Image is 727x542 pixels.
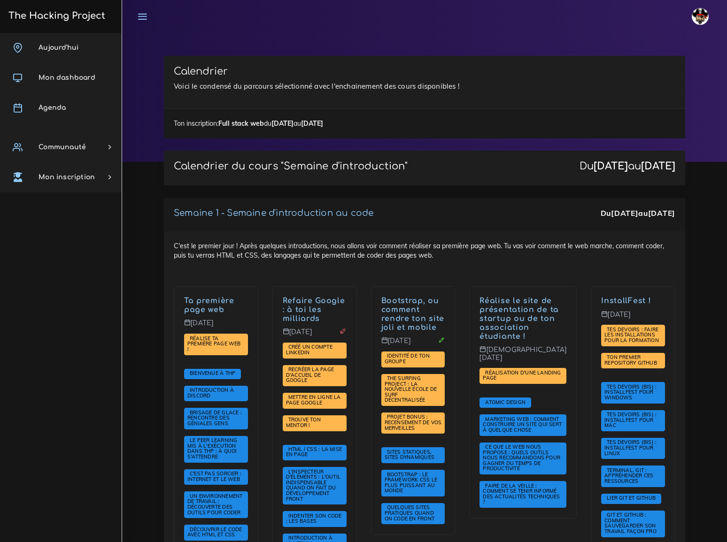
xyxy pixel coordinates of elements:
[174,160,408,172] p: Calendrier du cours "Semaine d'introduction"
[483,416,562,434] a: Marketing web : comment construire un site qui sert à quelque chose
[39,74,95,81] span: Mon dashboard
[604,495,658,502] a: Lier Git et Github
[187,493,243,516] span: Un environnement de travail : découverte des outils pour coder
[385,375,437,403] span: The Surfing Project : la nouvelle école de surf décentralisée
[301,119,323,128] strong: [DATE]
[187,387,234,399] span: Introduction à Discord
[187,493,243,516] a: Un environnement de travail : découverte des outils pour coder
[187,471,242,483] a: C'est pas sorcier : internet et le web
[187,387,234,399] a: Introduction à Discord
[483,482,560,505] a: Faire de la veille : comment se tenir informé des actualités techniques ?
[480,297,559,340] a: Réalise le site de présentation de ta startup ou de ton association étudiante !
[483,399,528,405] a: Atomic Design
[483,416,562,433] span: Marketing web : comment construire un site qui sert à quelque chose
[604,467,653,484] span: Terminal, Git : appréhender ces ressources
[604,412,657,429] a: Tes devoirs (bis) : Installfest pour MAC
[283,328,347,343] p: [DATE]
[641,160,675,172] strong: [DATE]
[187,370,238,377] a: Bienvenue à THP
[174,81,675,92] p: Voici le condensé du parcours sélectionné avec l'enchainement des cours disponibles !
[611,208,638,218] strong: [DATE]
[286,394,341,406] a: Mettre en ligne la page Google
[286,417,321,429] a: Trouve ton mentor !
[385,504,437,521] span: Quelques sites pratiques quand on code en front
[604,512,659,535] a: Git et GitHub : comment sauvegarder son travail façon pro
[286,446,342,458] span: HTML / CSS : la mise en page
[692,8,709,25] img: avatar
[271,119,294,128] strong: [DATE]
[604,439,657,457] a: Tes devoirs (bis) : Installfest pour Linux
[286,416,321,428] span: Trouve ton mentor !
[218,119,264,128] strong: Full stack web
[604,384,657,401] a: Tes devoirs (bis) : Installfest pour Windows
[648,208,675,218] strong: [DATE]
[604,327,661,344] a: Tes devoirs : faire les installations pour la formation
[381,337,445,352] p: [DATE]
[39,44,78,51] span: Aujourd'hui
[385,414,442,431] a: PROJET BONUS : recensement de vos merveilles
[286,366,334,384] a: Recréer la page d'accueil de Google
[39,144,86,151] span: Communauté
[483,370,561,382] a: Réalisation d'une landing page
[604,495,658,501] span: Lier Git et Github
[385,353,430,365] a: Identité de ton groupe
[483,444,560,472] a: Ce que le web nous propose : quels outils nous recommandons pour gagner du temps de productivité
[187,437,237,460] span: Le Peer learning mis à l'exécution dans THP : à quoi s'attendre
[594,160,628,172] strong: [DATE]
[580,160,675,172] div: Du au
[385,449,437,461] span: Sites statiques, sites dynamiques
[184,297,234,314] a: Ta première page web
[385,471,437,494] a: Bootstrap : le framework CSS le plus puissant au monde
[601,297,651,305] a: InstallFest !
[39,174,95,181] span: Mon inscription
[286,366,334,383] span: Recréer la page d'accueil de Google
[385,413,442,431] span: PROJET BONUS : recensement de vos merveilles
[385,375,437,404] a: The Surfing Project : la nouvelle école de surf décentralisée
[381,297,445,331] a: Bootstrap, ou comment rendre ton site joli et mobile
[187,437,237,460] a: Le Peer learning mis à l'exécution dans THP : à quoi s'attendre
[187,409,242,427] span: Brisage de glace : rencontre des géniales gens
[604,439,657,456] span: Tes devoirs (bis) : Installfest pour Linux
[6,11,105,21] h3: The Hacking Project
[385,504,437,522] a: Quelques sites pratiques quand on code en front
[480,346,566,369] p: [DEMOGRAPHIC_DATA][DATE]
[604,326,661,344] span: Tes devoirs : faire les installations pour la formation
[601,208,675,219] div: Du au
[286,394,341,406] span: Mettre en ligne la page Google
[187,410,242,427] a: Brisage de glace : rencontre des géniales gens
[604,467,653,485] a: Terminal, Git : appréhender ces ressources
[604,354,659,366] span: Ton premier repository GitHub
[164,108,685,138] div: Ton inscription: du au
[187,527,242,539] a: Découvrir le code avec HTML et CSS
[174,208,373,218] a: Semaine 1 - Semaine d'introduction au code
[601,311,665,326] p: [DATE]
[39,104,66,111] span: Agenda
[286,344,333,356] a: Créé un compte LinkedIn
[283,297,345,323] a: Refaire Google : à toi les milliards
[604,354,659,366] a: Ton premier repository GitHub
[184,319,248,334] p: [DATE]
[187,526,242,538] span: Découvrir le code avec HTML et CSS
[385,449,437,461] a: Sites statiques, sites dynamiques
[286,446,342,458] a: HTML / CSS : la mise en page
[187,335,241,352] a: Réalise ta première page web !
[286,513,342,525] a: Indenter son code : les bases
[174,66,675,77] h3: Calendrier
[286,468,340,502] a: L'inspecteur d'éléments : l'outil indispensable quand on fait du développement front
[604,411,657,428] span: Tes devoirs (bis) : Installfest pour MAC
[187,470,242,482] span: C'est pas sorcier : internet et le web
